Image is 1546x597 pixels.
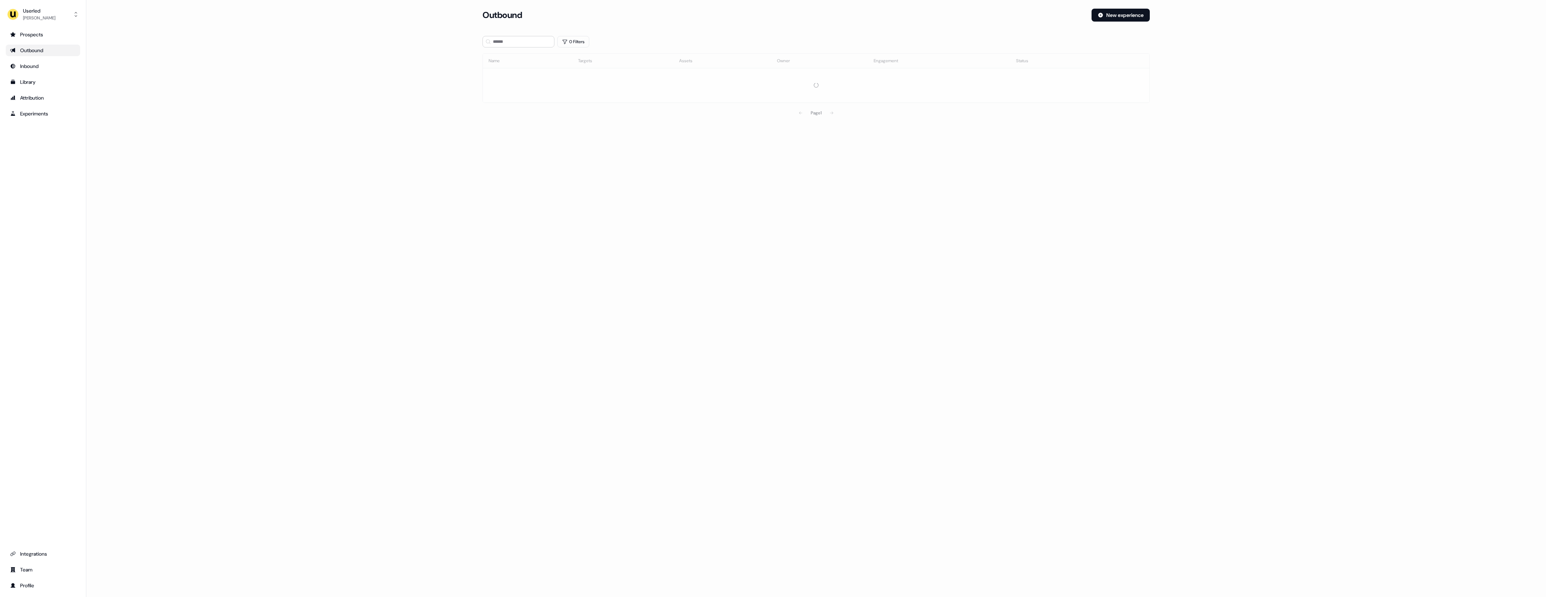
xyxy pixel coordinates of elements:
[10,94,76,101] div: Attribution
[6,108,80,119] a: Go to experiments
[6,92,80,104] a: Go to attribution
[6,580,80,591] a: Go to profile
[10,582,76,589] div: Profile
[6,60,80,72] a: Go to Inbound
[6,564,80,575] a: Go to team
[6,548,80,560] a: Go to integrations
[482,10,522,20] h3: Outbound
[10,78,76,86] div: Library
[10,47,76,54] div: Outbound
[10,31,76,38] div: Prospects
[6,76,80,88] a: Go to templates
[6,6,80,23] button: Userled[PERSON_NAME]
[10,63,76,70] div: Inbound
[6,45,80,56] a: Go to outbound experience
[10,110,76,117] div: Experiments
[23,7,55,14] div: Userled
[6,29,80,40] a: Go to prospects
[557,36,589,47] button: 0 Filters
[23,14,55,22] div: [PERSON_NAME]
[10,550,76,557] div: Integrations
[1092,9,1150,22] button: New experience
[10,566,76,573] div: Team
